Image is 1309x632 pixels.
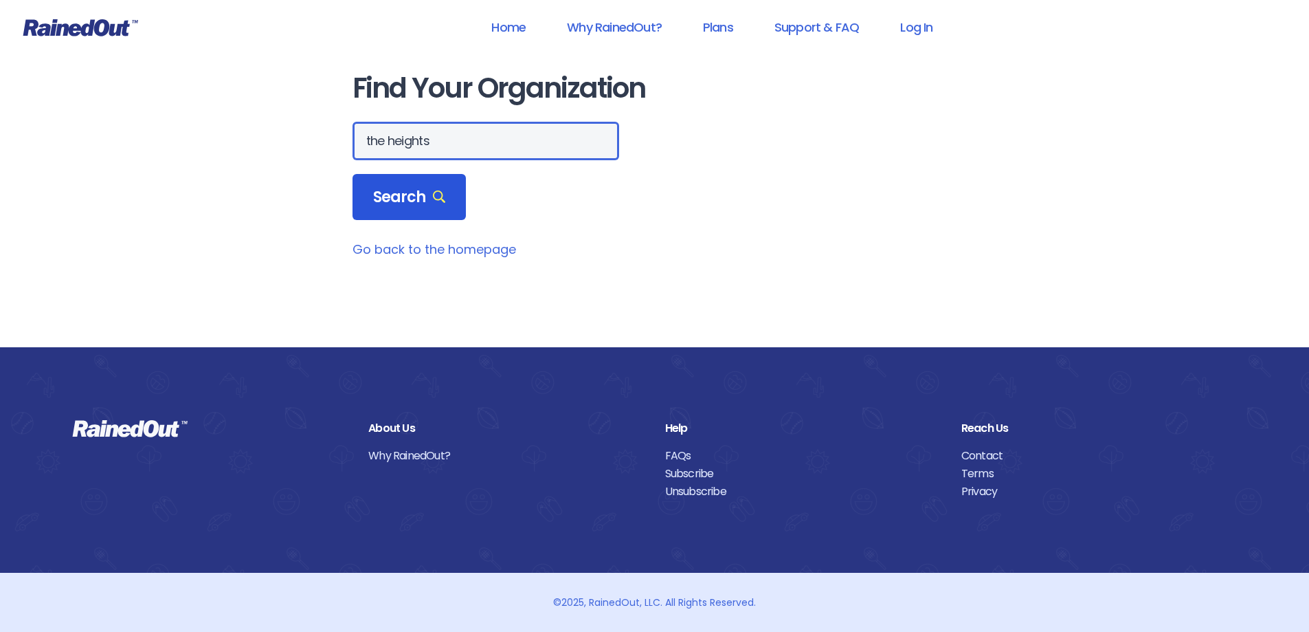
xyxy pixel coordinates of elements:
a: Log In [882,12,950,43]
div: Reach Us [961,419,1237,437]
span: Search [373,188,446,207]
a: Support & FAQ [757,12,877,43]
a: Home [473,12,544,43]
a: Go back to the homepage [353,241,516,258]
a: Plans [685,12,751,43]
h1: Find Your Organization [353,73,957,104]
a: Why RainedOut? [368,447,644,465]
input: Search Orgs… [353,122,619,160]
a: Privacy [961,483,1237,501]
a: Unsubscribe [665,483,941,501]
a: Contact [961,447,1237,465]
div: About Us [368,419,644,437]
div: Search [353,174,467,221]
a: Why RainedOut? [549,12,680,43]
a: Terms [961,465,1237,483]
div: Help [665,419,941,437]
a: FAQs [665,447,941,465]
a: Subscribe [665,465,941,483]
